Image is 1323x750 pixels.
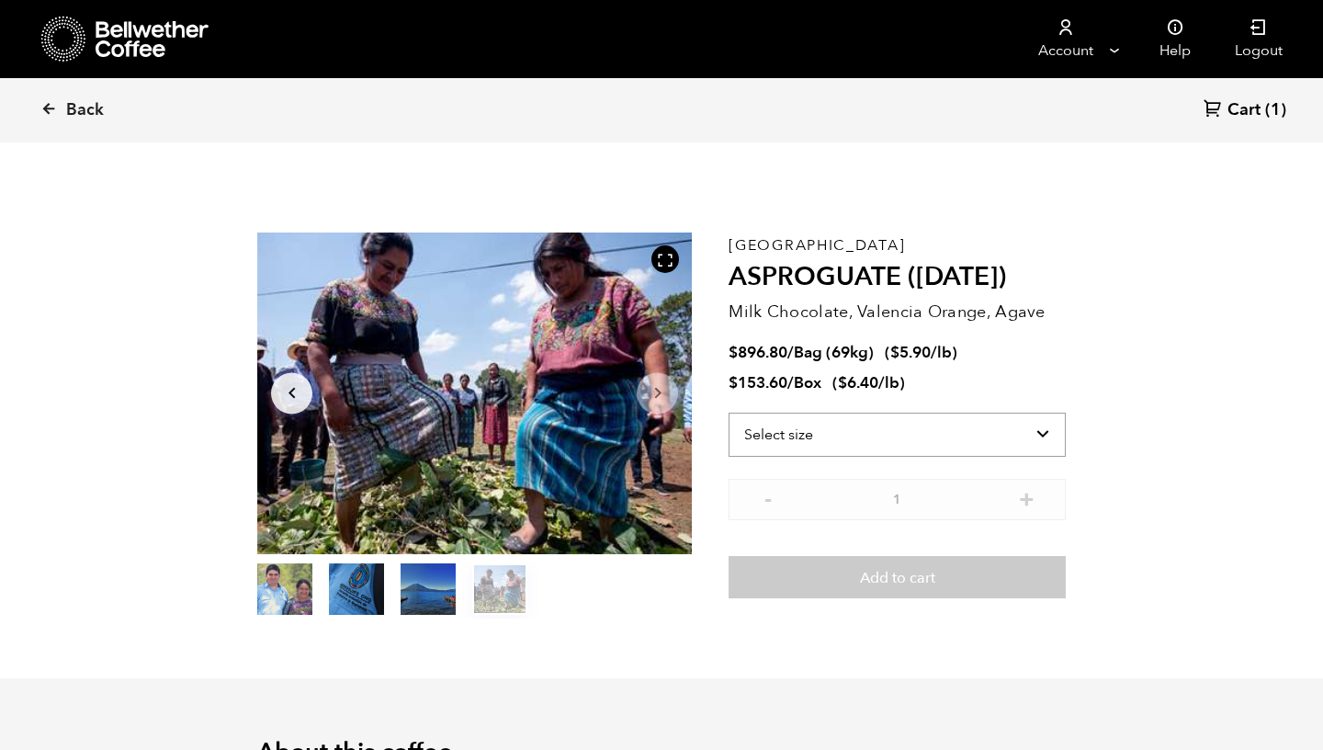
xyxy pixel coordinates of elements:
h2: ASPROGUATE ([DATE]) [729,262,1066,293]
span: / [787,372,794,393]
span: $ [838,372,847,393]
span: $ [729,372,738,393]
span: ( ) [885,342,957,363]
span: (1) [1265,99,1286,121]
button: - [756,488,779,506]
bdi: 5.90 [890,342,931,363]
span: Back [66,99,104,121]
p: Milk Chocolate, Valencia Orange, Agave [729,300,1066,324]
bdi: 896.80 [729,342,787,363]
bdi: 6.40 [838,372,878,393]
span: $ [729,342,738,363]
span: Cart [1227,99,1261,121]
button: Add to cart [729,556,1066,598]
bdi: 153.60 [729,372,787,393]
span: Box [794,372,821,393]
span: /lb [931,342,952,363]
button: + [1015,488,1038,506]
span: Bag (69kg) [794,342,874,363]
span: ( ) [832,372,905,393]
span: /lb [878,372,899,393]
span: $ [890,342,899,363]
a: Cart (1) [1204,98,1286,123]
span: / [787,342,794,363]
